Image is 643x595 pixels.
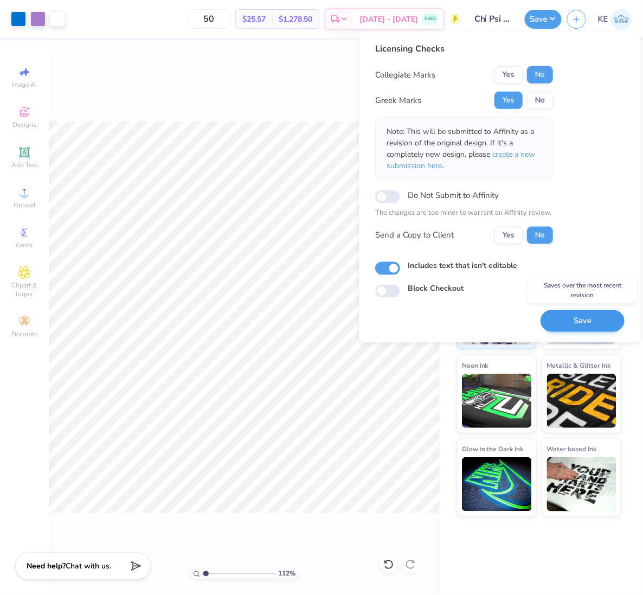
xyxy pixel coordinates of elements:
[12,120,36,129] span: Designs
[16,241,33,249] span: Greek
[279,569,296,579] span: 112 %
[547,360,611,371] span: Metallic & Glitter Ink
[375,94,421,107] div: Greek Marks
[547,374,617,428] img: Metallic & Glitter Ink
[408,188,499,202] label: Do Not Submit to Affinity
[408,283,464,295] label: Block Checkout
[242,14,266,25] span: $25.57
[279,14,312,25] span: $1,278.50
[462,457,532,511] img: Glow in the Dark Ink
[529,278,637,303] div: Saves over the most recent revision
[547,457,617,511] img: Water based Ink
[494,226,523,244] button: Yes
[527,92,553,109] button: No
[14,201,35,209] span: Upload
[525,10,562,29] button: Save
[375,208,553,219] p: The changes are too minor to warrant an Affinity review.
[11,330,37,338] span: Decorate
[359,14,418,25] span: [DATE] - [DATE]
[12,80,37,89] span: Image AI
[375,42,553,55] div: Licensing Checks
[66,561,111,572] span: Chat with us.
[375,229,454,241] div: Send a Copy to Client
[387,149,535,171] span: create a new submission here
[408,260,517,271] label: Includes text that isn't editable
[387,126,542,171] p: Note: This will be submitted to Affinity as a revision of the original design. If it's a complete...
[5,281,43,298] span: Clipart & logos
[462,443,524,455] span: Glow in the Dark Ink
[375,69,435,81] div: Collegiate Marks
[611,9,632,30] img: Kent Everic Delos Santos
[462,360,488,371] span: Neon Ink
[11,161,37,169] span: Add Text
[494,92,523,109] button: Yes
[462,374,532,428] img: Neon Ink
[541,310,625,332] button: Save
[527,226,553,244] button: No
[527,66,553,84] button: No
[494,66,523,84] button: Yes
[598,13,608,25] span: KE
[425,15,436,23] span: FREE
[547,443,597,455] span: Water based Ink
[466,8,519,30] input: Untitled Design
[188,9,230,29] input: – –
[27,561,66,572] strong: Need help?
[598,9,632,30] a: KE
